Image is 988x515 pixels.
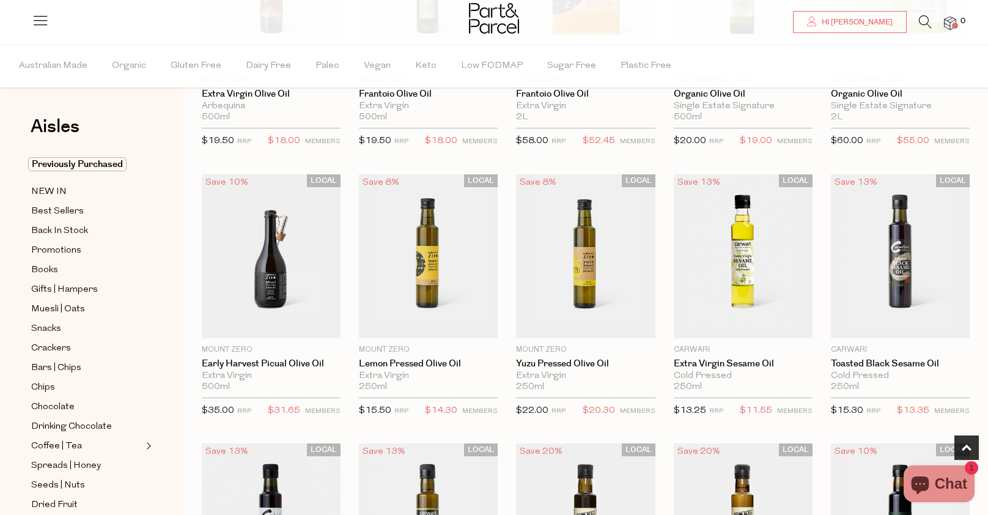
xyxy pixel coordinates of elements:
[464,443,498,456] span: LOCAL
[31,400,75,415] span: Chocolate
[583,133,615,149] span: $52.45
[359,358,498,369] a: Lemon Pressed Olive Oil
[516,101,655,112] div: Extra Virgin
[31,263,58,278] span: Books
[31,360,142,376] a: Bars | Chips
[622,174,655,187] span: LOCAL
[674,174,724,191] div: Save 13%
[779,443,813,456] span: LOCAL
[31,341,71,356] span: Crackers
[112,45,146,87] span: Organic
[674,89,813,100] a: Organic Olive Oil
[359,112,387,123] span: 500ml
[934,138,970,145] small: MEMBERS
[359,101,498,112] div: Extra Virgin
[866,408,880,415] small: RRP
[202,382,230,393] span: 500ml
[31,185,67,199] span: NEW IN
[897,403,929,419] span: $13.35
[547,45,596,87] span: Sugar Free
[31,420,112,434] span: Drinking Chocolate
[31,204,142,219] a: Best Sellers
[359,136,391,146] span: $19.50
[31,223,142,239] a: Back In Stock
[31,498,78,513] span: Dried Fruit
[957,16,968,27] span: 0
[936,443,970,456] span: LOCAL
[709,408,723,415] small: RRP
[359,344,498,355] p: Mount Zero
[143,439,152,453] button: Expand/Collapse Coffee | Tea
[674,382,702,393] span: 250ml
[202,371,341,382] div: Extra Virgin
[779,174,813,187] span: LOCAL
[315,45,339,87] span: Paleo
[31,459,101,473] span: Spreads | Honey
[202,174,252,191] div: Save 10%
[31,302,142,317] a: Muesli | Oats
[202,344,341,355] p: Mount Zero
[202,358,341,369] a: Early Harvest Picual Olive Oil
[551,408,566,415] small: RRP
[31,224,88,239] span: Back In Stock
[28,157,127,171] span: Previously Purchased
[620,138,655,145] small: MEMBERS
[462,408,498,415] small: MEMBERS
[583,403,615,419] span: $20.30
[31,322,61,336] span: Snacks
[674,443,724,460] div: Save 20%
[622,443,655,456] span: LOCAL
[268,403,300,419] span: $31.65
[674,101,813,112] div: Single Estate Signature
[516,136,548,146] span: $58.00
[674,136,706,146] span: $20.00
[516,406,548,415] span: $22.00
[31,204,84,219] span: Best Sellers
[31,458,142,473] a: Spreads | Honey
[551,138,566,145] small: RRP
[237,408,251,415] small: RRP
[268,133,300,149] span: $18.00
[359,174,498,338] img: Lemon Pressed Olive Oil
[516,112,528,123] span: 2L
[31,497,142,513] a: Dried Fruit
[31,243,142,258] a: Promotions
[31,341,142,356] a: Crackers
[516,344,655,355] p: Mount Zero
[202,174,341,338] img: Early Harvest Picual Olive Oil
[516,174,655,338] img: Yuzu Pressed Olive Oil
[425,133,457,149] span: $18.00
[831,406,863,415] span: $15.30
[307,174,341,187] span: LOCAL
[305,138,341,145] small: MEMBERS
[359,382,387,393] span: 250ml
[31,380,142,395] a: Chips
[674,371,813,382] div: Cold Pressed
[621,45,671,87] span: Plastic Free
[31,282,142,297] a: Gifts | Hampers
[359,371,498,382] div: Extra Virgin
[831,112,843,123] span: 2L
[831,174,881,191] div: Save 13%
[237,138,251,145] small: RRP
[777,408,813,415] small: MEMBERS
[359,443,409,460] div: Save 13%
[897,133,929,149] span: $55.00
[31,321,142,336] a: Snacks
[464,174,498,187] span: LOCAL
[516,89,655,100] a: Frantoio Olive Oil
[934,408,970,415] small: MEMBERS
[31,243,81,258] span: Promotions
[831,443,881,460] div: Save 10%
[516,382,544,393] span: 250ml
[31,157,142,172] a: Previously Purchased
[305,408,341,415] small: MEMBERS
[831,101,970,112] div: Single Estate Signature
[944,17,956,29] a: 0
[359,406,391,415] span: $15.50
[462,138,498,145] small: MEMBERS
[831,344,970,355] p: Carwari
[31,419,142,434] a: Drinking Chocolate
[31,184,142,199] a: NEW IN
[831,89,970,100] a: Organic Olive Oil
